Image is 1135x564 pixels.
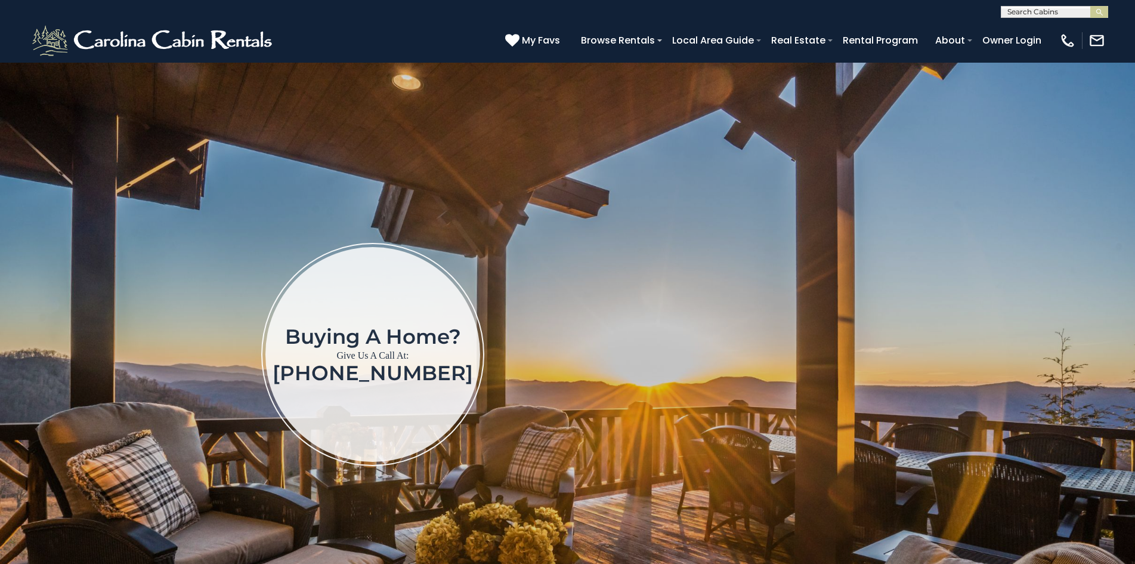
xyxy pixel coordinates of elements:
[976,30,1047,51] a: Owner Login
[575,30,661,51] a: Browse Rentals
[273,360,473,386] a: [PHONE_NUMBER]
[273,326,473,347] h1: Buying a home?
[505,33,563,48] a: My Favs
[1088,32,1105,49] img: mail-regular-white.png
[30,23,277,58] img: White-1-2.png
[522,33,560,48] span: My Favs
[837,30,924,51] a: Rental Program
[1059,32,1076,49] img: phone-regular-white.png
[765,30,831,51] a: Real Estate
[929,30,971,51] a: About
[273,347,473,364] p: Give Us A Call At:
[666,30,760,51] a: Local Area Guide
